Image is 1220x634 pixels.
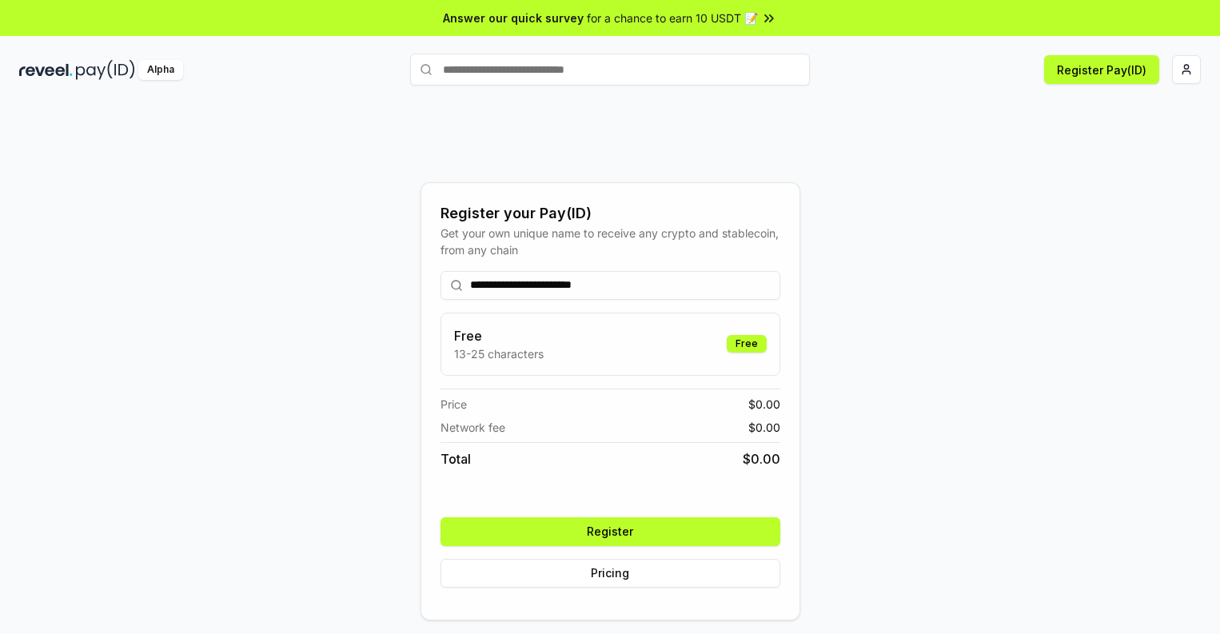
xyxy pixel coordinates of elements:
[441,225,780,258] div: Get your own unique name to receive any crypto and stablecoin, from any chain
[76,60,135,80] img: pay_id
[743,449,780,469] span: $ 0.00
[748,396,780,413] span: $ 0.00
[1044,55,1159,84] button: Register Pay(ID)
[19,60,73,80] img: reveel_dark
[138,60,183,80] div: Alpha
[441,449,471,469] span: Total
[441,559,780,588] button: Pricing
[748,419,780,436] span: $ 0.00
[454,326,544,345] h3: Free
[441,419,505,436] span: Network fee
[587,10,758,26] span: for a chance to earn 10 USDT 📝
[441,202,780,225] div: Register your Pay(ID)
[441,396,467,413] span: Price
[443,10,584,26] span: Answer our quick survey
[454,345,544,362] p: 13-25 characters
[727,335,767,353] div: Free
[441,517,780,546] button: Register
